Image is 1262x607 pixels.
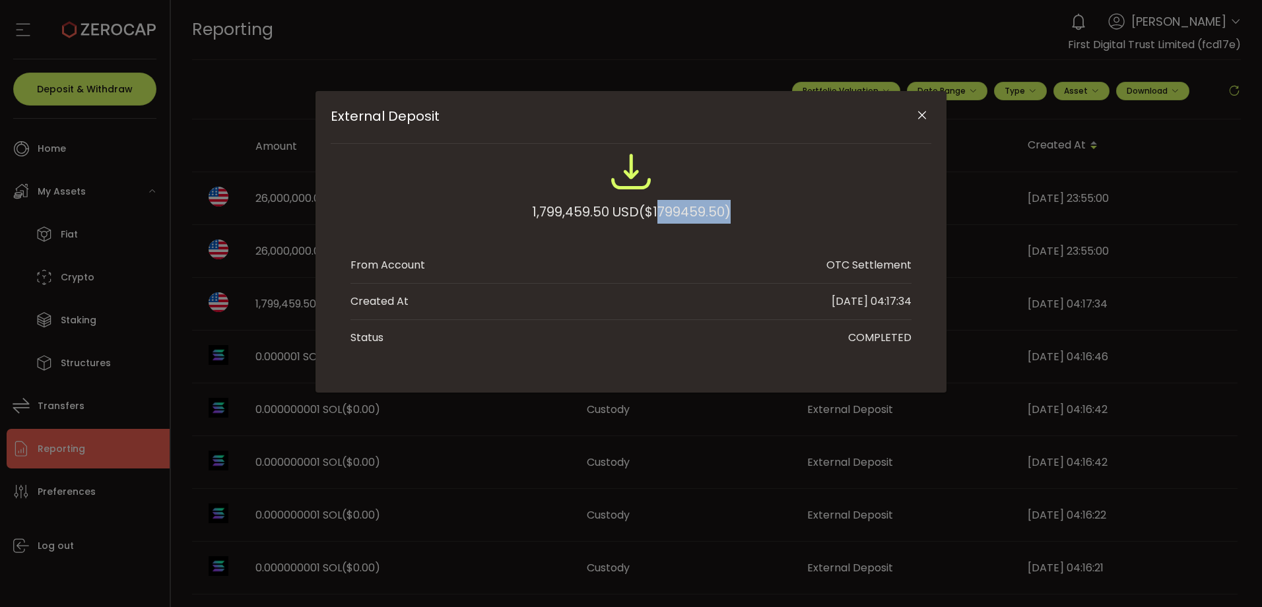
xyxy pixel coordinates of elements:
div: 1,799,459.50 USD [532,200,731,224]
div: Status [350,330,383,346]
span: External Deposit [331,108,871,124]
span: ($1799459.50) [639,200,731,224]
button: Close [910,104,933,127]
div: OTC Settlement [826,257,912,273]
div: Created At [350,294,409,309]
iframe: Chat Widget [1196,544,1262,607]
div: [DATE] 04:17:34 [832,294,912,309]
div: COMPLETED [848,330,912,346]
div: From Account [350,257,425,273]
div: External Deposit [315,91,946,393]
